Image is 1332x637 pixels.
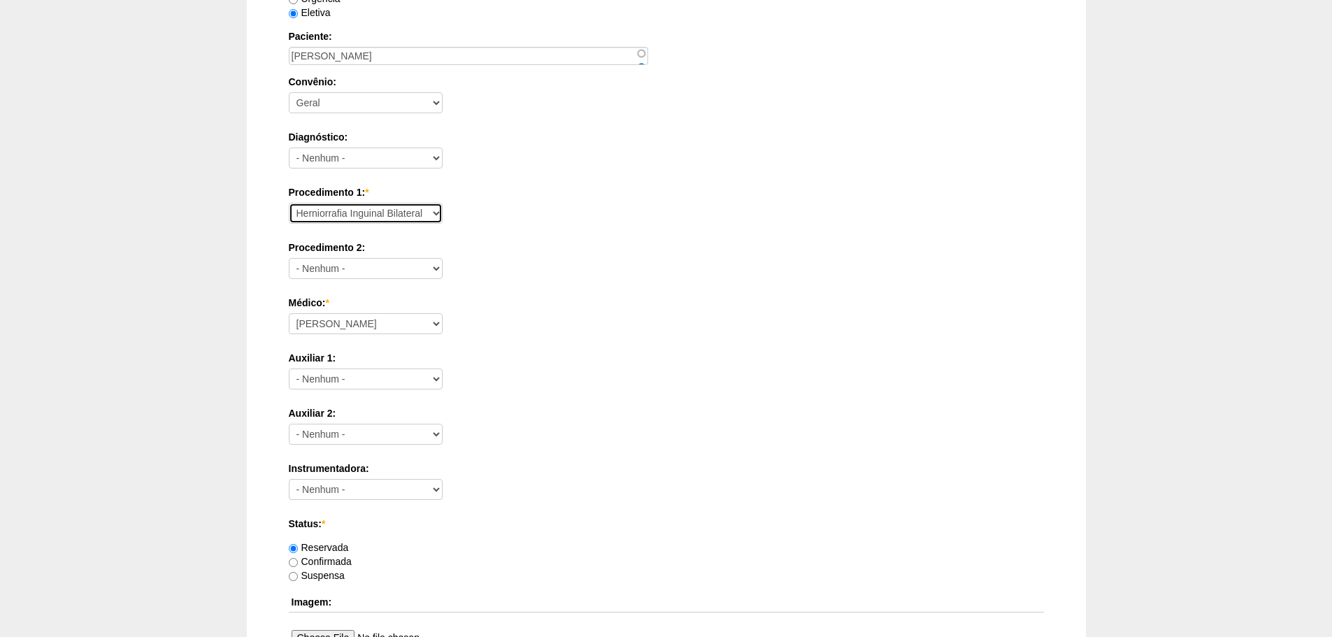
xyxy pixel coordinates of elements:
[289,570,345,581] label: Suspensa
[289,9,298,18] input: Eletiva
[289,592,1044,613] th: Imagem:
[289,75,1044,89] label: Convênio:
[289,7,331,18] label: Eletiva
[289,241,1044,255] label: Procedimento 2:
[289,572,298,581] input: Suspensa
[289,544,298,553] input: Reservada
[365,187,368,198] span: Este campo é obrigatório.
[289,130,1044,144] label: Diagnóstico:
[322,518,325,529] span: Este campo é obrigatório.
[289,517,1044,531] label: Status:
[289,556,352,567] label: Confirmada
[289,185,1044,199] label: Procedimento 1:
[289,542,349,553] label: Reservada
[289,461,1044,475] label: Instrumentadora:
[289,406,1044,420] label: Auxiliar 2:
[289,558,298,567] input: Confirmada
[289,296,1044,310] label: Médico:
[289,29,1044,43] label: Paciente:
[289,351,1044,365] label: Auxiliar 1:
[325,297,329,308] span: Este campo é obrigatório.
